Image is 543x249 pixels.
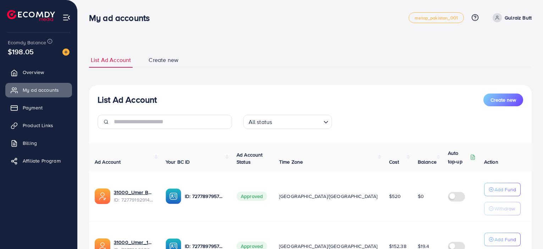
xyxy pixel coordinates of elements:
[484,233,521,246] button: Add Fund
[166,188,181,204] img: ic-ba-acc.ded83a64.svg
[513,217,538,244] iframe: Chat
[409,12,464,23] a: metap_pakistan_001
[483,94,523,106] button: Create new
[23,157,61,164] span: Affiliate Program
[91,56,131,64] span: List Ad Account
[23,104,43,111] span: Payment
[418,158,437,165] span: Balance
[62,49,70,56] img: image
[389,158,399,165] span: Cost
[247,117,274,127] span: All status
[114,189,154,203] div: <span class='underline'>31000_Umer Butt_1694522670009</span></br>7277919291427667969
[95,188,110,204] img: ic-ads-acc.e4c84228.svg
[415,16,458,20] span: metap_pakistan_001
[494,235,516,244] p: Add Fund
[114,239,154,246] a: 31000_Umer_1694518673983
[237,151,263,165] span: Ad Account Status
[448,149,469,166] p: Auto top-up
[114,189,154,196] a: 31000_Umer Butt_1694522670009
[114,196,154,203] span: ID: 7277919291427667969
[418,193,424,200] span: $0
[5,101,72,115] a: Payment
[5,136,72,150] a: Billing
[7,10,55,21] img: logo
[484,202,521,215] button: Withdraw
[23,69,44,76] span: Overview
[5,154,72,168] a: Affiliate Program
[149,56,178,64] span: Create new
[491,96,516,103] span: Create new
[8,46,34,57] span: $198.05
[5,118,72,132] a: Product Links
[494,185,516,194] p: Add Fund
[279,193,378,200] span: [GEOGRAPHIC_DATA]/[GEOGRAPHIC_DATA]
[279,158,303,165] span: Time Zone
[389,193,401,200] span: $520
[494,204,515,213] p: Withdraw
[23,86,59,94] span: My ad accounts
[274,115,320,127] input: Search for option
[5,83,72,97] a: My ad accounts
[243,115,332,129] div: Search for option
[484,183,521,196] button: Add Fund
[23,122,53,129] span: Product Links
[185,192,225,200] p: ID: 7277897957490409474
[166,158,190,165] span: Your BC ID
[5,65,72,79] a: Overview
[505,13,532,22] p: Gulraiz Butt
[89,13,155,23] h3: My ad accounts
[484,158,498,165] span: Action
[95,158,121,165] span: Ad Account
[8,39,46,46] span: Ecomdy Balance
[490,13,532,22] a: Gulraiz Butt
[237,192,267,201] span: Approved
[98,95,157,105] h3: List Ad Account
[62,13,71,22] img: menu
[23,140,37,147] span: Billing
